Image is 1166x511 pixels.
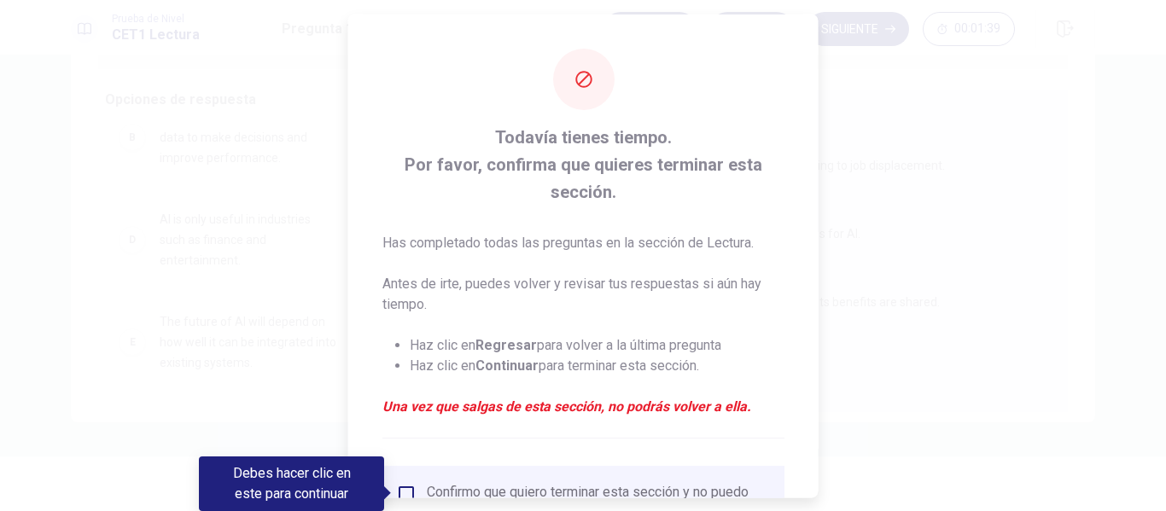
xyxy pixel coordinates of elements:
[382,123,784,205] span: Todavía tienes tiempo. Por favor, confirma que quieres terminar esta sección.
[475,357,539,373] strong: Continuar
[475,336,537,352] strong: Regresar
[396,483,417,503] span: Debes hacer clic en este para continuar
[199,456,384,511] div: Debes hacer clic en este para continuar
[382,396,784,416] em: Una vez que salgas de esta sección, no podrás volver a ella.
[410,334,784,355] li: Haz clic en para volver a la última pregunta
[382,273,784,314] p: Antes de irte, puedes volver y revisar tus respuestas si aún hay tiempo.
[382,232,784,253] p: Has completado todas las preguntas en la sección de Lectura.
[410,355,784,375] li: Haz clic en para terminar esta sección.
